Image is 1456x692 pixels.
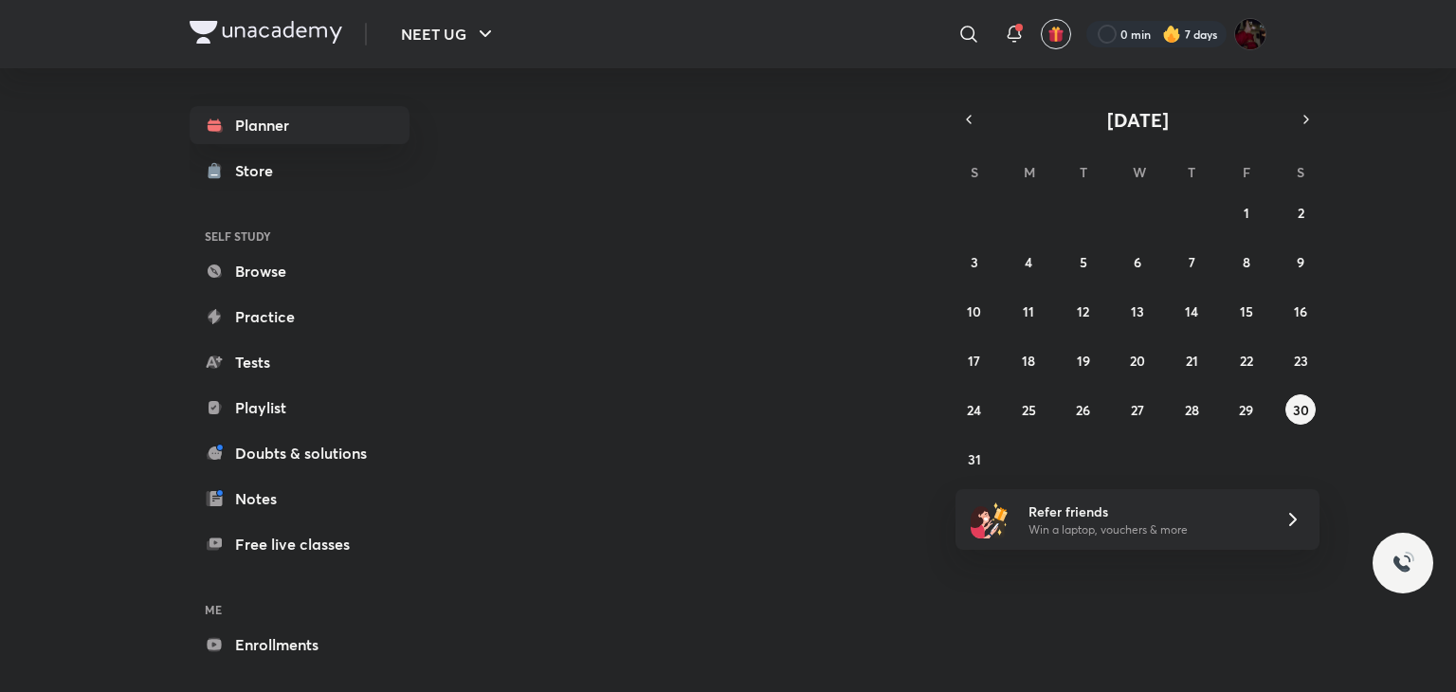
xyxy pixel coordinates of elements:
button: August 14, 2025 [1176,296,1207,326]
img: ttu [1392,552,1414,574]
button: August 30, 2025 [1285,394,1316,425]
abbr: August 20, 2025 [1130,352,1145,370]
abbr: August 11, 2025 [1023,302,1034,320]
abbr: Friday [1243,163,1250,181]
abbr: August 31, 2025 [968,450,981,468]
button: August 25, 2025 [1013,394,1044,425]
a: Notes [190,480,409,518]
abbr: August 8, 2025 [1243,253,1250,271]
h6: Refer friends [1028,501,1262,521]
a: Tests [190,343,409,381]
abbr: August 10, 2025 [967,302,981,320]
button: August 18, 2025 [1013,345,1044,375]
abbr: August 5, 2025 [1080,253,1087,271]
button: NEET UG [390,15,508,53]
img: 🥰kashish🥰 Johari [1234,18,1266,50]
abbr: August 18, 2025 [1022,352,1035,370]
button: August 9, 2025 [1285,246,1316,277]
button: August 17, 2025 [959,345,990,375]
button: August 26, 2025 [1068,394,1099,425]
button: August 11, 2025 [1013,296,1044,326]
abbr: August 2, 2025 [1298,204,1304,222]
a: Company Logo [190,21,342,48]
button: August 21, 2025 [1176,345,1207,375]
button: August 20, 2025 [1122,345,1153,375]
abbr: August 4, 2025 [1025,253,1032,271]
button: August 23, 2025 [1285,345,1316,375]
img: streak [1162,25,1181,44]
button: August 5, 2025 [1068,246,1099,277]
img: Company Logo [190,21,342,44]
abbr: Wednesday [1133,163,1146,181]
button: August 6, 2025 [1122,246,1153,277]
button: August 31, 2025 [959,444,990,474]
img: avatar [1047,26,1065,43]
button: August 29, 2025 [1231,394,1262,425]
button: August 28, 2025 [1176,394,1207,425]
button: August 1, 2025 [1231,197,1262,228]
button: August 8, 2025 [1231,246,1262,277]
abbr: Tuesday [1080,163,1087,181]
a: Playlist [190,389,409,427]
abbr: August 15, 2025 [1240,302,1253,320]
a: Enrollments [190,626,409,664]
span: [DATE] [1107,107,1169,133]
button: August 10, 2025 [959,296,990,326]
p: Win a laptop, vouchers & more [1028,521,1262,538]
button: avatar [1041,19,1071,49]
button: August 22, 2025 [1231,345,1262,375]
abbr: August 23, 2025 [1294,352,1308,370]
abbr: August 1, 2025 [1244,204,1249,222]
abbr: August 13, 2025 [1131,302,1144,320]
a: Browse [190,252,409,290]
abbr: August 25, 2025 [1022,401,1036,419]
abbr: August 21, 2025 [1186,352,1198,370]
abbr: August 16, 2025 [1294,302,1307,320]
abbr: August 28, 2025 [1185,401,1199,419]
button: August 27, 2025 [1122,394,1153,425]
h6: SELF STUDY [190,220,409,252]
button: August 3, 2025 [959,246,990,277]
abbr: August 12, 2025 [1077,302,1089,320]
abbr: Saturday [1297,163,1304,181]
abbr: Thursday [1188,163,1195,181]
abbr: August 27, 2025 [1131,401,1144,419]
abbr: August 14, 2025 [1185,302,1198,320]
abbr: August 29, 2025 [1239,401,1253,419]
button: August 24, 2025 [959,394,990,425]
a: Planner [190,106,409,144]
div: Store [235,159,284,182]
abbr: August 19, 2025 [1077,352,1090,370]
button: August 12, 2025 [1068,296,1099,326]
button: August 19, 2025 [1068,345,1099,375]
button: August 15, 2025 [1231,296,1262,326]
abbr: Sunday [971,163,978,181]
abbr: Monday [1024,163,1035,181]
button: [DATE] [982,106,1293,133]
abbr: August 9, 2025 [1297,253,1304,271]
abbr: August 24, 2025 [967,401,981,419]
img: referral [971,501,1009,538]
abbr: August 22, 2025 [1240,352,1253,370]
button: August 2, 2025 [1285,197,1316,228]
abbr: August 30, 2025 [1293,401,1309,419]
a: Practice [190,298,409,336]
abbr: August 17, 2025 [968,352,980,370]
button: August 13, 2025 [1122,296,1153,326]
a: Doubts & solutions [190,434,409,472]
a: Store [190,152,409,190]
button: August 7, 2025 [1176,246,1207,277]
abbr: August 26, 2025 [1076,401,1090,419]
abbr: August 7, 2025 [1189,253,1195,271]
a: Free live classes [190,525,409,563]
button: August 4, 2025 [1013,246,1044,277]
abbr: August 3, 2025 [971,253,978,271]
h6: ME [190,593,409,626]
button: August 16, 2025 [1285,296,1316,326]
abbr: August 6, 2025 [1134,253,1141,271]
